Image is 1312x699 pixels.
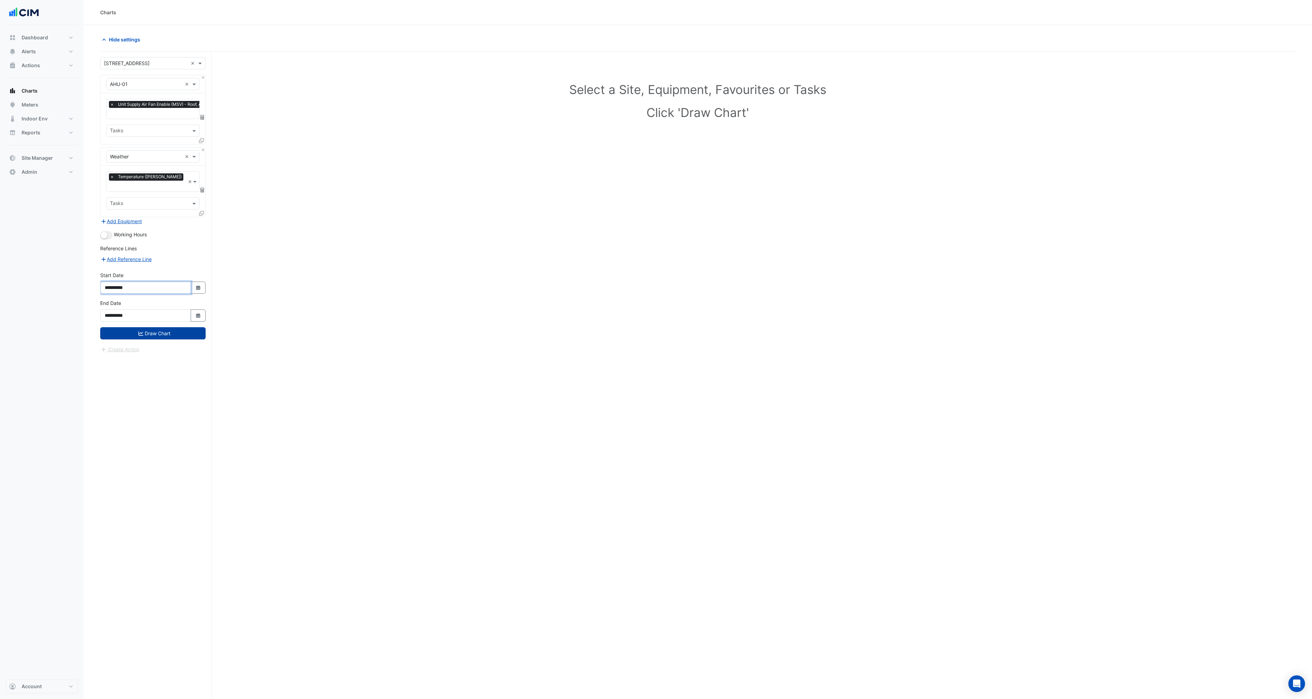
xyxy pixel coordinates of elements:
[100,217,142,225] button: Add Equipment
[6,126,78,140] button: Reports
[199,114,206,120] span: Choose Function
[185,80,191,88] span: Clear
[6,31,78,45] button: Dashboard
[9,48,16,55] app-icon: Alerts
[9,155,16,162] app-icon: Site Manager
[9,101,16,108] app-icon: Meters
[9,87,16,94] app-icon: Charts
[9,168,16,175] app-icon: Admin
[201,75,205,80] button: Close
[109,199,123,209] div: Tasks
[109,101,115,108] span: ×
[109,127,123,136] div: Tasks
[191,60,197,67] span: Clear
[6,165,78,179] button: Admin
[9,62,16,69] app-icon: Actions
[22,34,48,41] span: Dashboard
[109,36,140,43] span: Hide settings
[100,346,140,352] app-escalated-ticket-create-button: Please draw the charts first
[22,48,36,55] span: Alerts
[1288,675,1305,692] div: Open Intercom Messenger
[201,148,205,152] button: Close
[116,173,183,180] span: Temperature (Celcius)
[100,255,152,263] button: Add Reference Line
[100,327,206,339] button: Draw Chart
[100,9,116,16] div: Charts
[22,168,37,175] span: Admin
[114,231,147,237] span: Working Hours
[9,115,16,122] app-icon: Indoor Env
[199,187,206,193] span: Choose Function
[6,680,78,693] button: Account
[22,87,38,94] span: Charts
[109,173,115,180] span: ×
[195,313,201,319] fa-icon: Select Date
[22,101,38,108] span: Meters
[6,151,78,165] button: Site Manager
[22,129,40,136] span: Reports
[195,285,201,291] fa-icon: Select Date
[100,245,137,252] label: Reference Lines
[6,84,78,98] button: Charts
[8,6,40,19] img: Company Logo
[116,82,1280,97] h1: Select a Site, Equipment, Favourites or Tasks
[199,210,204,216] span: Clone Favourites and Tasks from this Equipment to other Equipment
[188,178,192,185] span: Clear
[199,138,204,143] span: Clone Favourites and Tasks from this Equipment to other Equipment
[6,58,78,72] button: Actions
[100,33,145,46] button: Hide settings
[22,683,42,690] span: Account
[22,62,40,69] span: Actions
[6,45,78,58] button: Alerts
[6,112,78,126] button: Indoor Env
[116,101,216,108] span: Unit Supply Air Fan Enable (MSV) - Roof, AHU-01
[100,272,124,279] label: Start Date
[9,34,16,41] app-icon: Dashboard
[9,129,16,136] app-icon: Reports
[22,115,48,122] span: Indoor Env
[100,299,121,307] label: End Date
[116,105,1280,120] h1: Click 'Draw Chart'
[22,155,53,162] span: Site Manager
[185,153,191,160] span: Clear
[6,98,78,112] button: Meters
